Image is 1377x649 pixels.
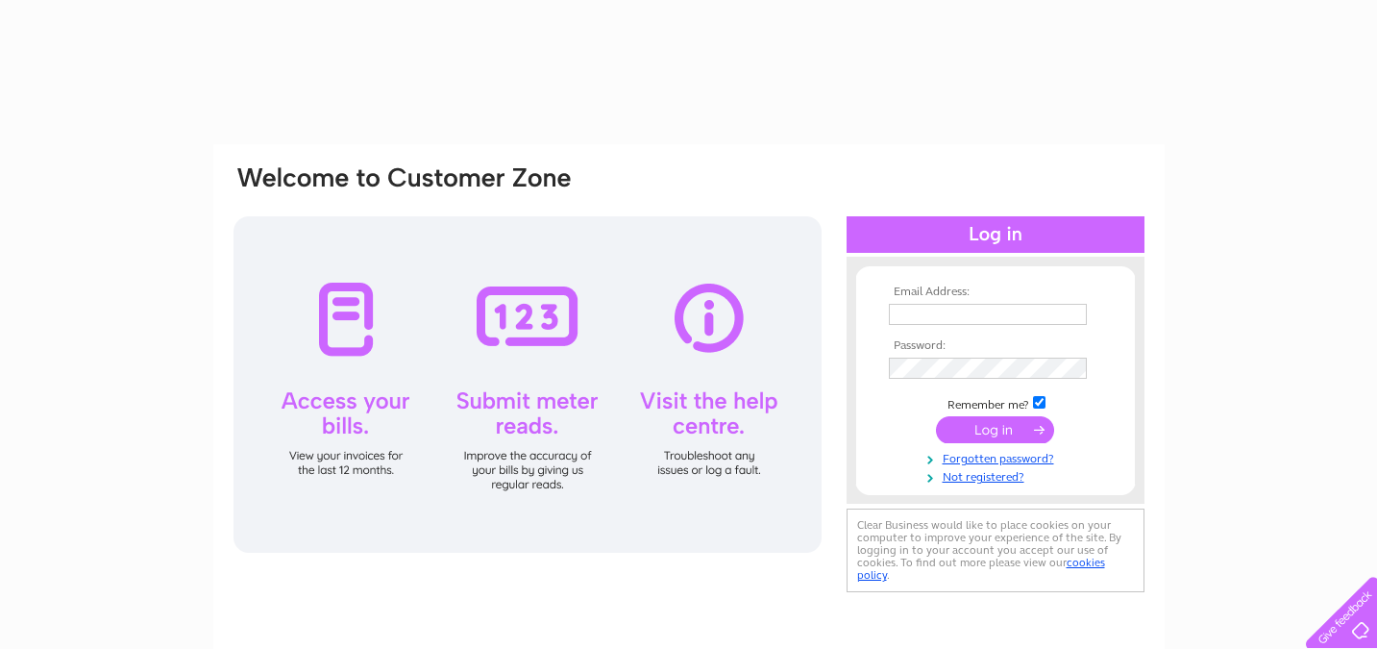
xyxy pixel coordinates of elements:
[889,448,1107,466] a: Forgotten password?
[884,339,1107,353] th: Password:
[847,509,1144,592] div: Clear Business would like to place cookies on your computer to improve your experience of the sit...
[936,416,1054,443] input: Submit
[884,286,1107,299] th: Email Address:
[857,556,1105,582] a: cookies policy
[884,393,1107,412] td: Remember me?
[889,466,1107,485] a: Not registered?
